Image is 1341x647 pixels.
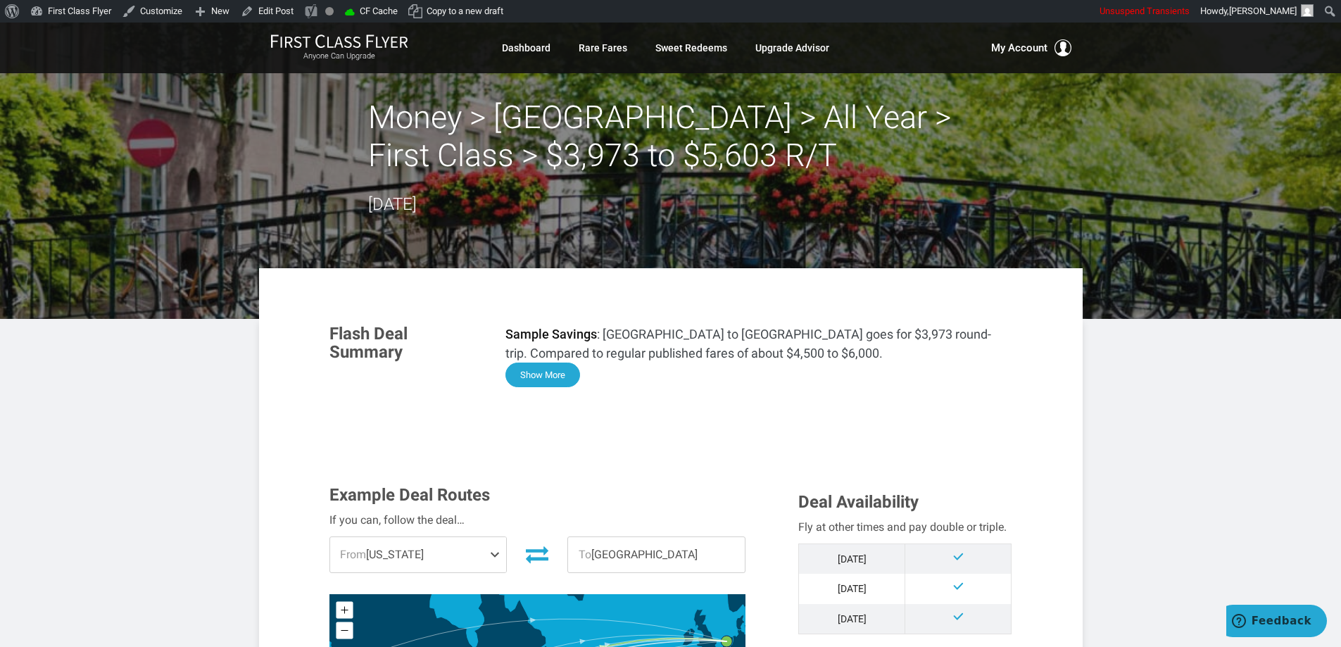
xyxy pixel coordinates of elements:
[270,34,408,49] img: First Class Flyer
[721,636,741,647] g: Amsterdam
[368,99,974,175] h2: Money > [GEOGRAPHIC_DATA] > All Year > First Class > $3,973 to $5,603 R/T
[340,548,366,561] span: From
[270,34,408,62] a: First Class FlyerAnyone Can Upgrade
[755,35,829,61] a: Upgrade Advisor
[799,574,905,603] td: [DATE]
[991,39,1047,56] span: My Account
[798,518,1012,536] div: Fly at other times and pay double or triple.
[1229,6,1297,16] span: [PERSON_NAME]
[799,604,905,634] td: [DATE]
[505,327,597,341] strong: Sample Savings
[579,35,627,61] a: Rare Fares
[736,615,750,630] path: Denmark
[568,537,745,572] span: [GEOGRAPHIC_DATA]
[579,548,591,561] span: To
[517,539,557,570] button: Invert Route Direction
[329,325,484,362] h3: Flash Deal Summary
[1226,605,1327,640] iframe: Opens a widget where you can find more information
[799,544,905,574] td: [DATE]
[798,492,919,512] span: Deal Availability
[329,485,490,505] span: Example Deal Routes
[1100,6,1190,16] span: Unsuspend Transients
[270,51,408,61] small: Anyone Can Upgrade
[505,325,1012,363] p: : [GEOGRAPHIC_DATA] to [GEOGRAPHIC_DATA] goes for $3,973 round-trip. Compared to regular publishe...
[991,39,1071,56] button: My Account
[330,537,507,572] span: [US_STATE]
[502,35,550,61] a: Dashboard
[329,511,746,529] div: If you can, follow the deal…
[655,35,727,61] a: Sweet Redeems
[368,194,417,214] time: [DATE]
[505,363,580,387] button: Show More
